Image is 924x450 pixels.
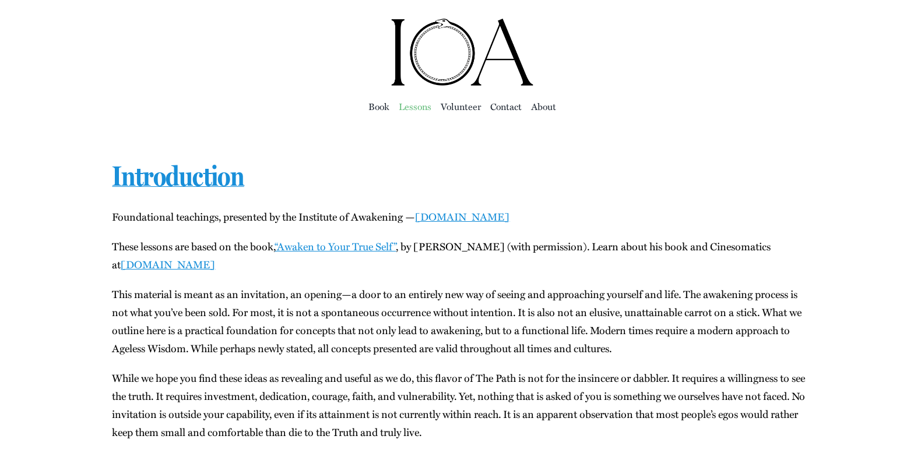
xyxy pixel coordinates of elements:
a: Book [368,98,389,115]
p: Foun­da­tion­al teach­ings, pre­sent­ed by the Insti­tute of Awak­en­ing — [112,208,811,226]
a: [DOMAIN_NAME] [415,209,510,224]
p: This mate­r­i­al is meant as an invi­ta­tion, an opening—a door to an entire­ly new way of see­in... [112,285,811,357]
a: ioa-logo [389,15,535,30]
a: [DOMAIN_NAME] [121,257,215,272]
a: Lessons [399,98,431,115]
a: About [531,98,556,115]
p: While we hope you find these ideas as reveal­ing and use­ful as we do, this fla­vor of The Path i... [112,369,811,441]
a: Vol­un­teer [441,98,481,115]
p: These lessons are based on the book, , by [PERSON_NAME] (with per­mis­sion). Learn about his book... [112,238,811,274]
nav: Main [112,87,811,125]
a: “Awak­en to Your True Self” [275,239,396,254]
img: Institute of Awakening [389,17,535,87]
a: Introduction [112,160,244,192]
a: Con­tact [490,98,522,115]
